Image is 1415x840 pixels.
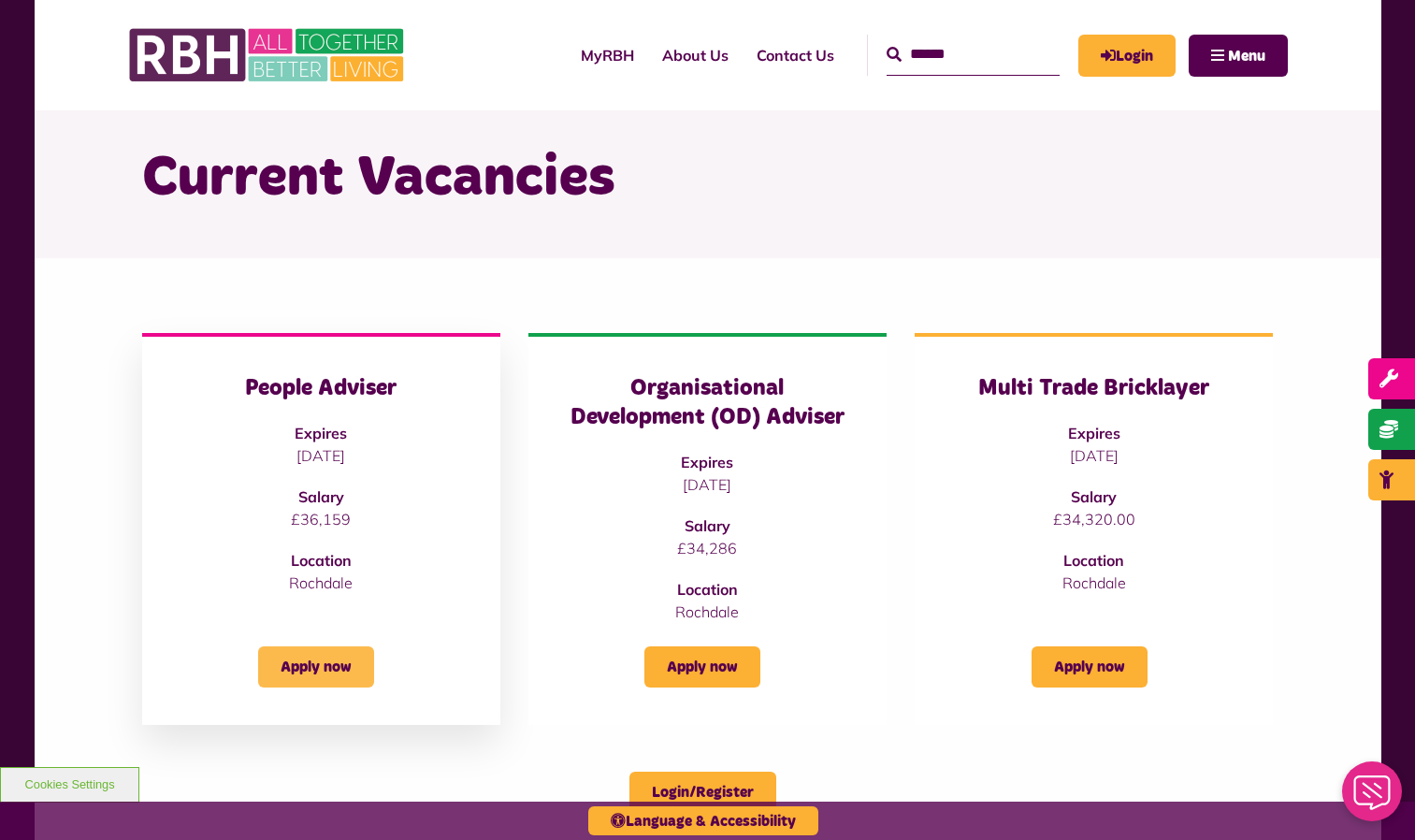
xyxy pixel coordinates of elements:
a: Apply now [258,646,374,688]
a: MyRBH [567,30,648,80]
span: Menu [1228,49,1265,64]
a: MyRBH [1078,35,1176,77]
p: Rochdale [952,572,1235,594]
strong: Salary [298,487,344,506]
strong: Salary [1071,487,1117,506]
p: Rochdale [566,601,849,623]
a: Apply now [1032,646,1148,688]
p: [DATE] [566,473,849,496]
p: [DATE] [180,444,463,467]
a: About Us [648,30,743,80]
p: £36,159 [180,508,463,530]
a: Contact Us [743,30,848,80]
p: £34,286 [566,537,849,559]
p: £34,320.00 [952,508,1235,530]
strong: Location [1063,551,1124,570]
p: [DATE] [952,444,1235,467]
h3: Multi Trade Bricklayer [952,374,1235,403]
strong: Location [677,580,738,599]
h3: Organisational Development (OD) Adviser [566,374,849,432]
strong: Expires [681,453,733,471]
p: Rochdale [180,572,463,594]
iframe: Netcall Web Assistant for live chat [1331,756,1415,840]
strong: Location [291,551,352,570]
strong: Salary [685,516,730,535]
h1: Current Vacancies [142,142,1274,215]
button: Language & Accessibility [588,806,818,835]
input: Search [887,35,1060,75]
a: Apply now [644,646,760,688]
img: RBH [128,19,409,92]
a: Login/Register [629,772,776,813]
h3: People Adviser [180,374,463,403]
strong: Expires [1068,424,1120,442]
strong: Expires [295,424,347,442]
button: Navigation [1189,35,1288,77]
